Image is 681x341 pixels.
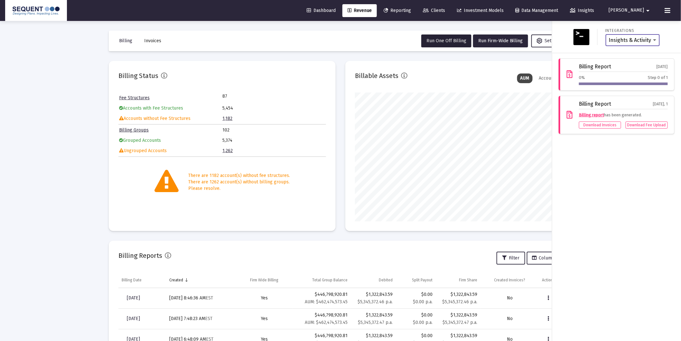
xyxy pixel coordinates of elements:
a: Revenue [342,4,377,17]
span: Data Management [516,8,558,13]
span: [PERSON_NAME] [609,8,644,13]
span: Clients [423,8,445,13]
img: Dashboard [10,4,62,17]
a: Clients [418,4,450,17]
span: Dashboard [307,8,336,13]
span: Investment Models [457,8,504,13]
span: Reporting [384,8,411,13]
a: Dashboard [302,4,341,17]
span: Revenue [348,8,372,13]
mat-icon: arrow_drop_down [644,4,652,17]
a: Data Management [510,4,564,17]
span: Insights [570,8,594,13]
a: Investment Models [452,4,509,17]
a: Reporting [378,4,416,17]
button: [PERSON_NAME] [601,4,660,17]
a: Insights [565,4,600,17]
